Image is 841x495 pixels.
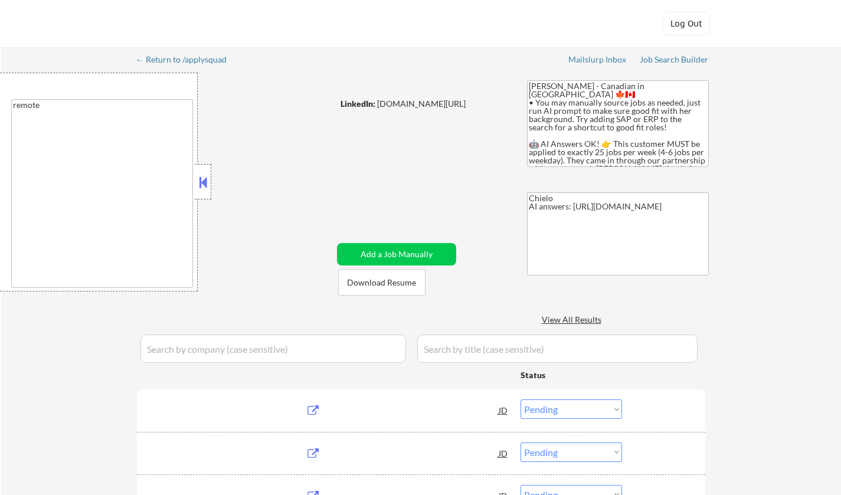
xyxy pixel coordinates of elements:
[337,243,456,265] button: Add a Job Manually
[498,399,509,421] div: JD
[338,269,426,296] button: Download Resume
[640,55,709,64] div: Job Search Builder
[417,335,698,363] input: Search by title (case sensitive)
[568,55,627,64] div: Mailslurp Inbox
[640,55,709,67] a: Job Search Builder
[136,55,238,64] div: ← Return to /applysquad
[136,55,238,67] a: ← Return to /applysquad
[341,99,375,109] strong: LinkedIn:
[663,12,710,35] button: Log Out
[542,314,605,326] div: View All Results
[521,364,622,385] div: Status
[498,442,509,464] div: JD
[377,99,466,109] a: [DOMAIN_NAME][URL]
[140,335,406,363] input: Search by company (case sensitive)
[568,55,627,67] a: Mailslurp Inbox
